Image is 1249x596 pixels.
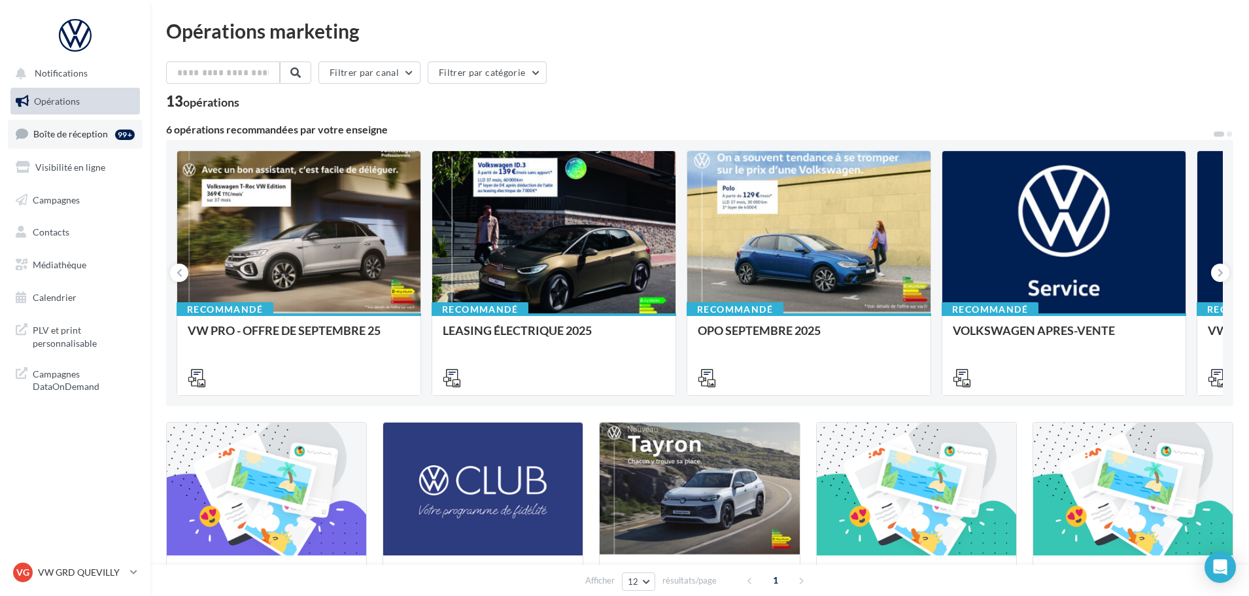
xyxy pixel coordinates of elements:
a: Campagnes [8,186,143,214]
span: Notifications [35,68,88,79]
div: OPO SEPTEMBRE 2025 [698,324,920,350]
div: Open Intercom Messenger [1205,552,1236,583]
span: 12 [628,576,639,587]
div: Recommandé [432,302,528,317]
div: Opérations marketing [166,21,1233,41]
div: Recommandé [177,302,273,317]
button: Filtrer par canal [318,61,420,84]
div: 99+ [115,130,135,140]
span: Afficher [585,574,615,587]
span: VG [16,566,29,579]
span: Visibilité en ligne [35,162,105,173]
a: Calendrier [8,284,143,311]
span: Campagnes [33,194,80,205]
a: VG VW GRD QUEVILLY [10,560,140,585]
div: Recommandé [942,302,1038,317]
span: PLV et print personnalisable [33,321,135,349]
a: Campagnes DataOnDemand [8,360,143,398]
span: Médiathèque [33,259,86,270]
a: Boîte de réception99+ [8,120,143,148]
span: Campagnes DataOnDemand [33,365,135,393]
div: Recommandé [687,302,783,317]
span: Contacts [33,226,69,237]
div: 13 [166,94,239,109]
div: opérations [183,96,239,108]
span: Calendrier [33,292,77,303]
div: VOLKSWAGEN APRES-VENTE [953,324,1175,350]
p: VW GRD QUEVILLY [38,566,125,579]
a: Contacts [8,219,143,246]
div: 6 opérations recommandées par votre enseigne [166,124,1212,135]
div: LEASING ÉLECTRIQUE 2025 [443,324,665,350]
a: Opérations [8,88,143,115]
span: 1 [765,570,786,591]
a: PLV et print personnalisable [8,316,143,355]
button: Filtrer par catégorie [428,61,547,84]
div: VW PRO - OFFRE DE SEPTEMBRE 25 [188,324,410,350]
a: Médiathèque [8,251,143,279]
span: Boîte de réception [33,128,108,139]
button: 12 [622,572,655,591]
a: Visibilité en ligne [8,154,143,181]
span: Opérations [34,96,80,107]
span: résultats/page [662,574,717,587]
